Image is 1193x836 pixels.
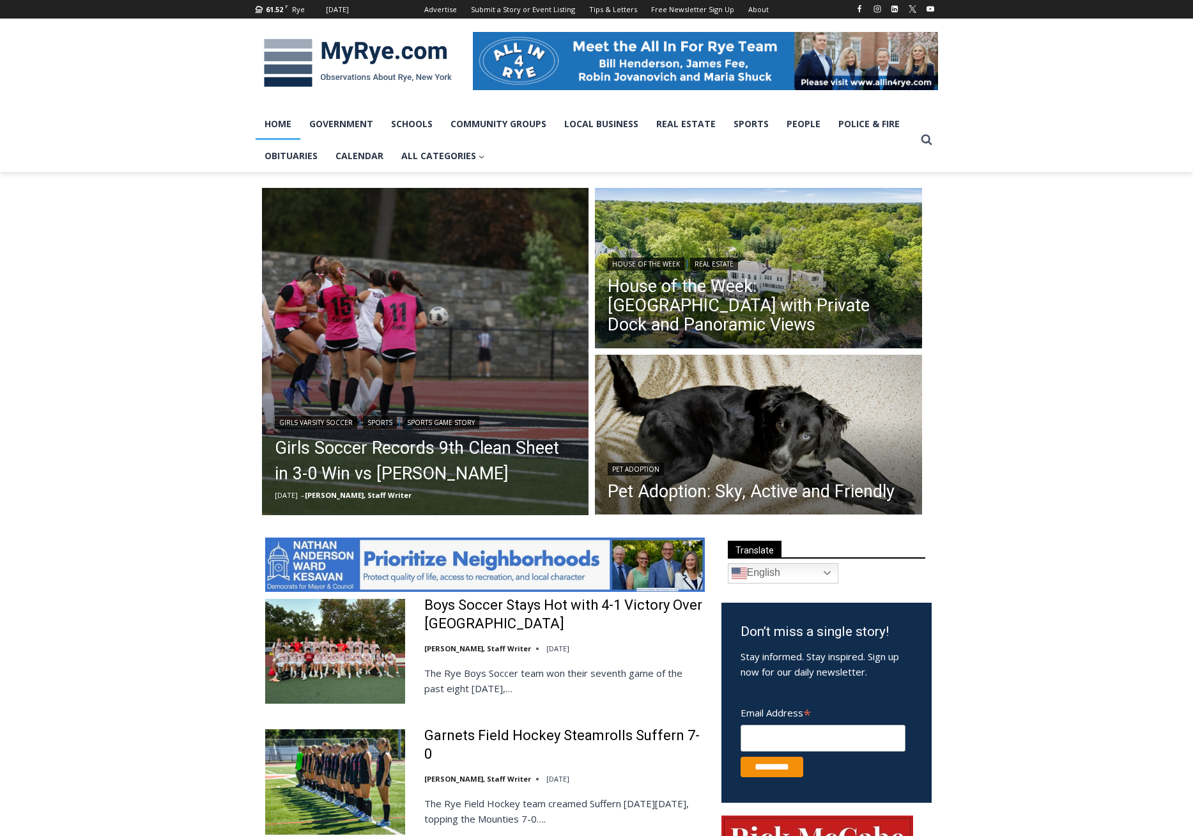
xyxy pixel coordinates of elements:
[256,30,460,97] img: MyRye.com
[275,435,576,486] a: Girls Soccer Records 9th Clean Sheet in 3-0 Win vs [PERSON_NAME]
[905,1,920,17] a: X
[326,4,349,15] div: [DATE]
[555,108,647,140] a: Local Business
[382,108,442,140] a: Schools
[473,32,938,89] img: All in for Rye
[363,416,397,429] a: Sports
[732,566,747,581] img: en
[741,700,905,723] label: Email Address
[285,3,288,10] span: F
[595,355,922,518] img: [PHOTO; Sky. Contributed.]
[595,188,922,352] a: Read More House of the Week: Historic Rye Waterfront Estate with Private Dock and Panoramic Views
[778,108,829,140] a: People
[608,463,664,476] a: Pet Adoption
[256,140,327,172] a: Obituaries
[690,258,738,270] a: Real Estate
[725,108,778,140] a: Sports
[424,796,705,826] p: The Rye Field Hockey team creamed Suffern [DATE][DATE], topping the Mounties 7-0….
[262,188,589,515] img: (PHOTO: Hannah Jachman scores a header goal on October 7, 2025, with teammates Parker Calhoun (#1...
[256,108,915,173] nav: Primary Navigation
[608,277,909,334] a: House of the Week: [GEOGRAPHIC_DATA] with Private Dock and Panoramic Views
[546,774,569,784] time: [DATE]
[595,355,922,518] a: Read More Pet Adoption: Sky, Active and Friendly
[403,416,479,429] a: Sports Game Story
[262,188,589,515] a: Read More Girls Soccer Records 9th Clean Sheet in 3-0 Win vs Harrison
[741,622,912,642] h3: Don’t miss a single story!
[608,258,684,270] a: House of the Week
[887,1,902,17] a: Linkedin
[923,1,938,17] a: YouTube
[265,599,405,704] img: Boys Soccer Stays Hot with 4-1 Victory Over Eastchester
[424,727,705,763] a: Garnets Field Hockey Steamrolls Suffern 7-0
[275,416,357,429] a: Girls Varsity Soccer
[728,563,838,584] a: English
[300,108,382,140] a: Government
[870,1,885,17] a: Instagram
[256,108,300,140] a: Home
[275,414,576,429] div: | |
[266,4,283,14] span: 61.52
[392,140,494,172] a: All Categories
[915,128,938,151] button: View Search Form
[424,644,531,653] a: [PERSON_NAME], Staff Writer
[595,188,922,352] img: 13 Kirby Lane, Rye
[265,729,405,834] img: Garnets Field Hockey Steamrolls Suffern 7-0
[424,665,705,696] p: The Rye Boys Soccer team won their seventh game of the past eight [DATE],…
[442,108,555,140] a: Community Groups
[305,490,412,500] a: [PERSON_NAME], Staff Writer
[647,108,725,140] a: Real Estate
[608,482,895,501] a: Pet Adoption: Sky, Active and Friendly
[728,541,781,558] span: Translate
[852,1,867,17] a: Facebook
[741,649,912,679] p: Stay informed. Stay inspired. Sign up now for our daily newsletter.
[608,255,909,270] div: |
[327,140,392,172] a: Calendar
[424,596,705,633] a: Boys Soccer Stays Hot with 4-1 Victory Over [GEOGRAPHIC_DATA]
[301,490,305,500] span: –
[424,774,531,784] a: [PERSON_NAME], Staff Writer
[292,4,305,15] div: Rye
[275,490,298,500] time: [DATE]
[401,149,485,163] span: All Categories
[829,108,909,140] a: Police & Fire
[546,644,569,653] time: [DATE]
